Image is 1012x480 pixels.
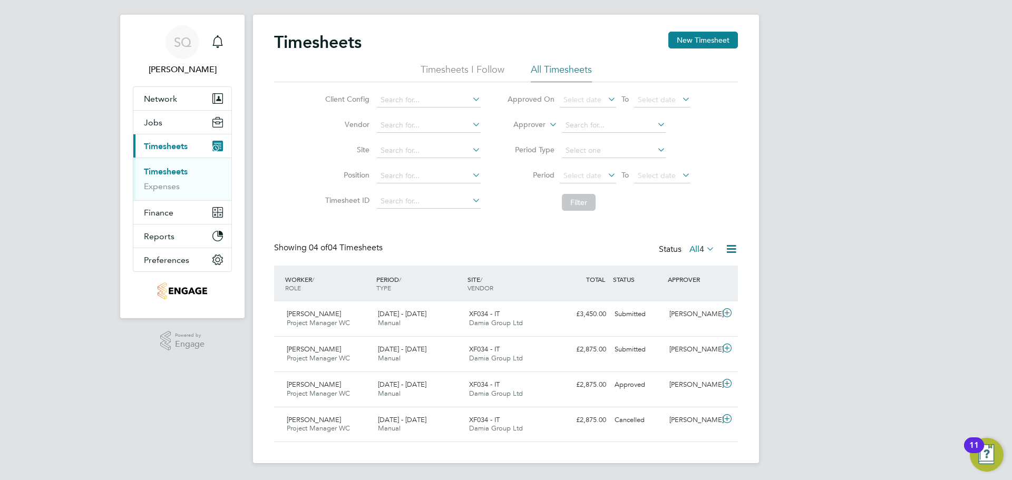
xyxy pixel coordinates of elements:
span: Finance [144,208,173,218]
span: TYPE [376,283,391,292]
span: 4 [699,244,704,254]
div: Approved [610,376,665,394]
div: 11 [969,445,979,459]
div: APPROVER [665,270,720,289]
input: Search for... [377,118,481,133]
div: £2,875.00 [556,412,610,429]
span: Network [144,94,177,104]
div: Cancelled [610,412,665,429]
span: Project Manager WC [287,424,350,433]
span: XF034 - IT [469,380,500,389]
input: Search for... [377,143,481,158]
input: Search for... [562,118,666,133]
span: To [618,168,632,182]
span: TOTAL [586,275,605,283]
span: [PERSON_NAME] [287,345,341,354]
label: Timesheet ID [322,195,369,205]
span: Powered by [175,331,205,340]
div: WORKER [283,270,374,297]
span: XF034 - IT [469,309,500,318]
label: Vendor [322,120,369,129]
img: damiagroup-logo-retina.png [158,282,207,299]
span: Project Manager WC [287,389,350,398]
li: All Timesheets [531,63,592,82]
div: [PERSON_NAME] [665,412,720,429]
div: Submitted [610,306,665,323]
span: [PERSON_NAME] [287,309,341,318]
span: Damia Group Ltd [469,389,523,398]
span: Manual [378,354,401,363]
div: £2,875.00 [556,376,610,394]
button: Filter [562,194,596,211]
div: Showing [274,242,385,253]
span: / [312,275,314,283]
span: Select date [563,171,601,180]
div: [PERSON_NAME] [665,376,720,394]
span: XF034 - IT [469,415,500,424]
span: Select date [638,171,676,180]
span: Select date [563,95,601,104]
span: [DATE] - [DATE] [378,309,426,318]
span: ROLE [285,283,301,292]
div: [PERSON_NAME] [665,341,720,358]
input: Search for... [377,93,481,107]
span: Timesheets [144,141,188,151]
label: Position [322,170,369,180]
span: XF034 - IT [469,345,500,354]
button: Finance [133,201,231,224]
div: £3,450.00 [556,306,610,323]
label: Approver [498,120,546,130]
input: Select one [562,143,666,158]
button: Preferences [133,248,231,271]
div: SITE [465,270,556,297]
button: Network [133,87,231,110]
span: [PERSON_NAME] [287,415,341,424]
span: Preferences [144,255,189,265]
a: Powered byEngage [160,331,205,351]
span: [DATE] - [DATE] [378,415,426,424]
span: Engage [175,340,205,349]
nav: Main navigation [120,15,245,318]
label: Period Type [507,145,554,154]
span: [DATE] - [DATE] [378,380,426,389]
span: Project Manager WC [287,318,350,327]
input: Search for... [377,194,481,209]
span: Damia Group Ltd [469,318,523,327]
span: Select date [638,95,676,104]
span: Jobs [144,117,162,128]
div: [PERSON_NAME] [665,306,720,323]
span: / [480,275,482,283]
span: 04 Timesheets [309,242,383,253]
div: Timesheets [133,158,231,200]
h2: Timesheets [274,32,362,53]
span: Manual [378,389,401,398]
input: Search for... [377,169,481,183]
div: £2,875.00 [556,341,610,358]
button: New Timesheet [668,32,738,48]
div: Status [659,242,717,257]
li: Timesheets I Follow [421,63,504,82]
button: Open Resource Center, 11 new notifications [970,438,1004,472]
div: PERIOD [374,270,465,297]
span: Manual [378,424,401,433]
a: Expenses [144,181,180,191]
span: SQ [174,35,191,49]
span: VENDOR [468,283,493,292]
span: / [399,275,401,283]
span: [DATE] - [DATE] [378,345,426,354]
label: Approved On [507,94,554,104]
span: Manual [378,318,401,327]
span: To [618,92,632,106]
span: Project Manager WC [287,354,350,363]
label: Site [322,145,369,154]
button: Jobs [133,111,231,134]
button: Timesheets [133,134,231,158]
label: Client Config [322,94,369,104]
span: [PERSON_NAME] [287,380,341,389]
label: All [689,244,715,254]
span: Damia Group Ltd [469,354,523,363]
div: Submitted [610,341,665,358]
label: Period [507,170,554,180]
span: 04 of [309,242,328,253]
a: Go to home page [133,282,232,299]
